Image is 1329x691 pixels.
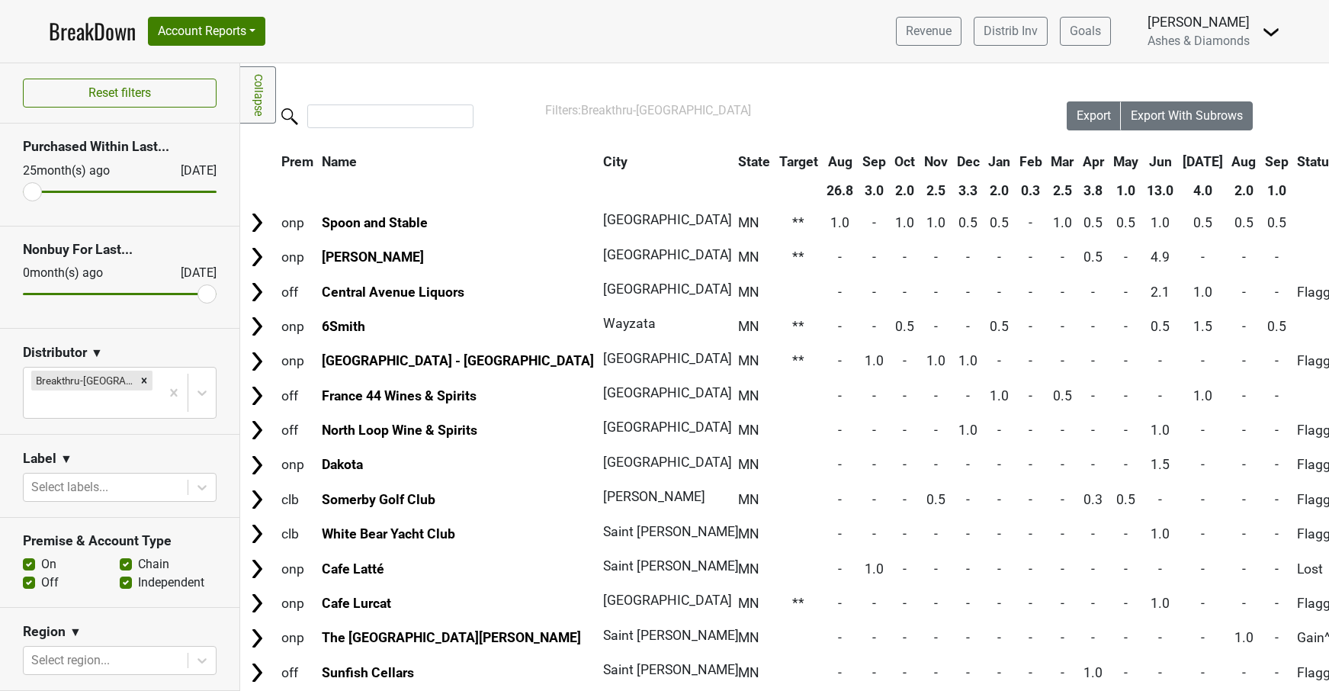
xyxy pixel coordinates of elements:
[1242,319,1246,334] span: -
[903,457,907,472] span: -
[1083,249,1103,265] span: 0.5
[872,423,876,438] span: -
[1179,148,1227,175] th: Jul: activate to sort column ascending
[966,561,970,577] span: -
[934,423,938,438] span: -
[603,419,732,435] span: [GEOGRAPHIC_DATA]
[1201,561,1205,577] span: -
[1083,492,1103,507] span: 0.3
[246,558,268,580] img: Arrow right
[278,148,317,175] th: Prem: activate to sort column ascending
[1242,423,1246,438] span: -
[966,284,970,300] span: -
[599,148,725,175] th: City: activate to sort column ascending
[1267,319,1286,334] span: 0.5
[1242,353,1246,368] span: -
[1061,457,1064,472] span: -
[278,206,317,239] td: onp
[278,414,317,447] td: off
[322,249,424,265] a: [PERSON_NAME]
[1053,388,1072,403] span: 0.5
[823,177,857,204] th: 26.8
[322,319,365,334] a: 6Smith
[603,489,705,504] span: [PERSON_NAME]
[872,526,876,542] span: -
[1267,215,1286,230] span: 0.5
[990,215,1009,230] span: 0.5
[872,319,876,334] span: -
[934,457,938,472] span: -
[738,284,759,300] span: MN
[1029,249,1032,265] span: -
[1124,457,1128,472] span: -
[1242,526,1246,542] span: -
[984,148,1014,175] th: Jan: activate to sort column ascending
[1048,148,1078,175] th: Mar: activate to sort column ascending
[1091,561,1095,577] span: -
[1275,388,1279,403] span: -
[838,492,842,507] span: -
[903,561,907,577] span: -
[246,454,268,477] img: Arrow right
[1131,108,1243,123] span: Export With Subrows
[1275,526,1279,542] span: -
[1143,148,1177,175] th: Jun: activate to sort column ascending
[246,281,268,304] img: Arrow right
[49,15,136,47] a: BreakDown
[167,162,217,180] div: [DATE]
[823,148,857,175] th: Aug: activate to sort column ascending
[1151,284,1170,300] span: 2.1
[278,241,317,274] td: onp
[966,526,970,542] span: -
[281,154,313,169] span: Prem
[1109,148,1142,175] th: May: activate to sort column ascending
[738,388,759,403] span: MN
[934,388,938,403] span: -
[1061,526,1064,542] span: -
[1029,388,1032,403] span: -
[926,492,945,507] span: 0.5
[603,247,732,262] span: [GEOGRAPHIC_DATA]
[1029,492,1032,507] span: -
[738,561,759,577] span: MN
[246,211,268,234] img: Arrow right
[1151,457,1170,472] span: 1.5
[322,353,594,368] a: [GEOGRAPHIC_DATA] - [GEOGRAPHIC_DATA]
[23,345,87,361] h3: Distributor
[903,388,907,403] span: -
[1151,526,1170,542] span: 1.0
[246,315,268,338] img: Arrow right
[838,284,842,300] span: -
[953,148,984,175] th: Dec: activate to sort column ascending
[1091,284,1095,300] span: -
[1053,215,1072,230] span: 1.0
[246,384,268,407] img: Arrow right
[872,457,876,472] span: -
[738,526,759,542] span: MN
[322,423,477,438] a: North Loop Wine & Spirits
[1029,561,1032,577] span: -
[1061,423,1064,438] span: -
[903,284,907,300] span: -
[1193,388,1212,403] span: 1.0
[1124,284,1128,300] span: -
[1242,561,1246,577] span: -
[958,423,977,438] span: 1.0
[1061,284,1064,300] span: -
[1275,353,1279,368] span: -
[1228,148,1260,175] th: Aug: activate to sort column ascending
[891,148,920,175] th: Oct: activate to sort column ascending
[246,419,268,442] img: Arrow right
[278,587,317,619] td: onp
[1143,177,1177,204] th: 13.0
[1158,561,1162,577] span: -
[1158,388,1162,403] span: -
[1201,249,1205,265] span: -
[1151,423,1170,438] span: 1.0
[23,624,66,640] h3: Region
[278,552,317,585] td: onp
[1261,177,1292,204] th: 1.0
[322,154,357,169] span: Name
[1029,353,1032,368] span: -
[1242,457,1246,472] span: -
